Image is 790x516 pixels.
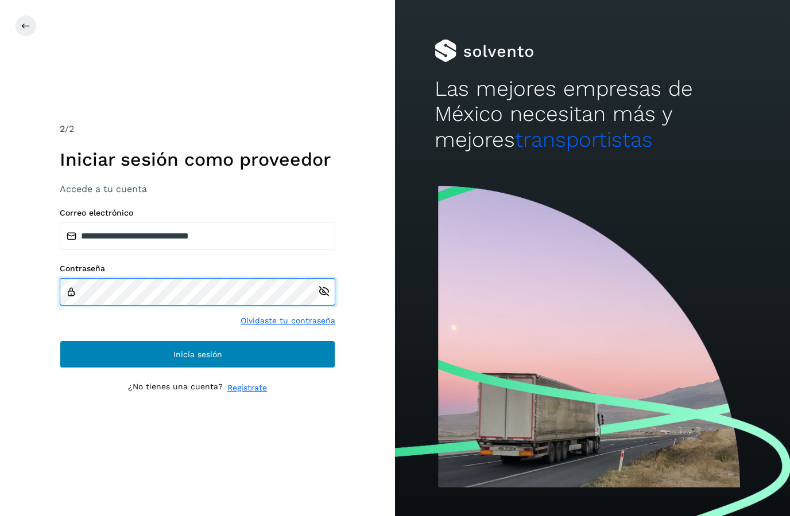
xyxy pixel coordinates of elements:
[60,148,335,170] h1: Iniciar sesión como proveedor
[241,315,335,327] a: Olvidaste tu contraseña
[173,350,222,358] span: Inicia sesión
[515,127,653,152] span: transportistas
[60,264,335,273] label: Contraseña
[60,123,65,134] span: 2
[435,76,750,153] h2: Las mejores empresas de México necesitan más y mejores
[60,341,335,368] button: Inicia sesión
[128,382,223,394] p: ¿No tienes una cuenta?
[60,122,335,136] div: /2
[227,382,267,394] a: Regístrate
[60,183,335,194] h3: Accede a tu cuenta
[60,208,335,218] label: Correo electrónico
